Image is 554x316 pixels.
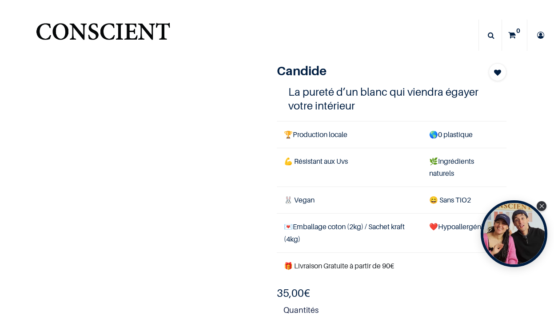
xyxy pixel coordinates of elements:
span: Add to wishlist [494,67,501,78]
h4: La pureté d’un blanc qui viendra égayer votre intérieur [288,85,495,113]
td: 0 plastique [422,121,506,148]
td: Emballage coton (2kg) / Sachet kraft (4kg) [277,214,422,252]
span: 😄 S [429,195,443,204]
font: 🎁 Livraison Gratuite à partir de 90€ [284,261,394,270]
td: ❤️Hypoallergénique [422,214,506,252]
span: 🐰 Vegan [284,195,315,204]
a: Logo of Conscient [34,18,171,53]
span: 🌎 [429,130,438,139]
div: Tolstoy bubble widget [481,200,547,267]
button: Add to wishlist [489,63,506,81]
div: Open Tolstoy [481,200,547,267]
td: Production locale [277,121,422,148]
span: 🏆 [284,130,293,139]
a: 0 [502,20,527,51]
div: Close Tolstoy widget [537,201,546,211]
h1: Candide [277,63,472,78]
td: ans TiO2 [422,187,506,214]
span: 🌿 [429,157,438,166]
div: Open Tolstoy widget [481,200,547,267]
td: Ingrédients naturels [422,148,506,186]
span: 35,00 [277,287,304,300]
iframe: Tidio Chat [508,259,550,300]
b: € [277,287,310,300]
span: 💌 [284,222,293,231]
sup: 0 [514,26,522,35]
img: Conscient [34,18,171,53]
span: 💪 Résistant aux Uvs [284,157,348,166]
